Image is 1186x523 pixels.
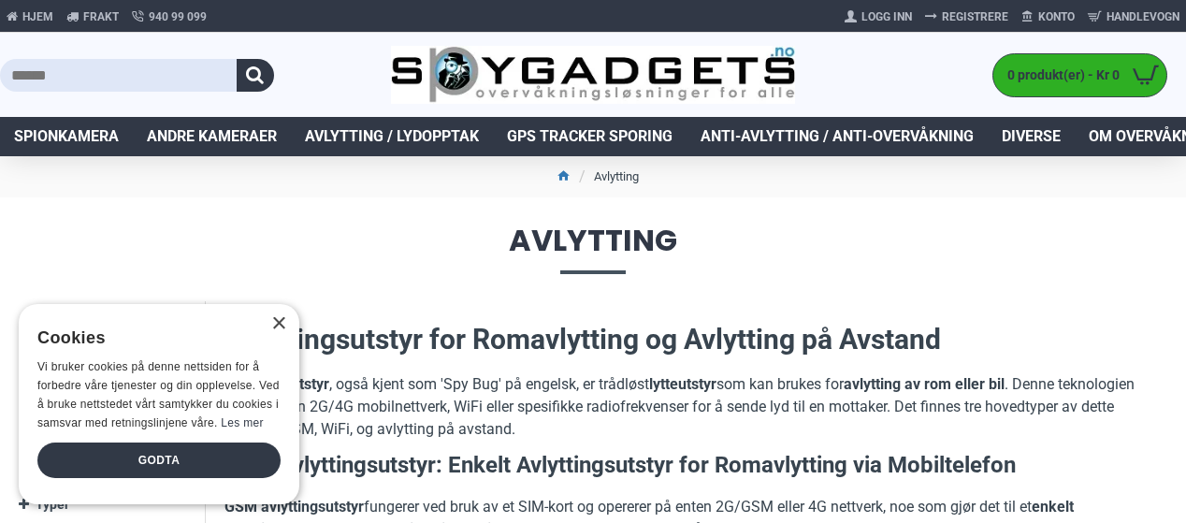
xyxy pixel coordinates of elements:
[993,65,1124,85] span: 0 produkt(er) - Kr 0
[988,117,1075,156] a: Diverse
[391,46,794,104] img: SpyGadgets.no
[838,2,918,32] a: Logg Inn
[687,117,988,156] a: Anti-avlytting / Anti-overvåkning
[19,225,1167,273] span: Avlytting
[149,8,207,25] span: 940 99 099
[861,8,912,25] span: Logg Inn
[1002,125,1061,148] span: Diverse
[271,317,285,331] div: Close
[649,375,716,393] strong: lytteutstyr
[918,2,1015,32] a: Registrere
[224,373,1167,441] p: , også kjent som 'Spy Bug' på engelsk, er trådløst som kan brukes for . Denne teknologien bruker ...
[305,125,479,148] span: Avlytting / Lydopptak
[291,117,493,156] a: Avlytting / Lydopptak
[37,360,280,429] span: Vi bruker cookies på denne nettsiden for å forbedre våre tjenester og din opplevelse. Ved å bruke...
[993,54,1166,96] a: 0 produkt(er) - Kr 0
[224,498,364,516] strong: GSM avlyttingsutstyr
[147,125,277,148] span: Andre kameraer
[221,416,263,429] a: Les mer, opens a new window
[224,320,1167,359] h2: Avlyttingsutstyr for Romavlytting og Avlytting på Avstand
[844,375,1005,393] strong: avlytting av rom eller bil
[1081,2,1186,32] a: Handlevogn
[37,318,268,358] div: Cookies
[133,117,291,156] a: Andre kameraer
[1038,8,1075,25] span: Konto
[507,125,673,148] span: GPS Tracker Sporing
[37,443,281,478] div: Godta
[493,117,687,156] a: GPS Tracker Sporing
[1015,2,1081,32] a: Konto
[19,488,186,521] a: Typer
[14,125,119,148] span: Spionkamera
[1106,8,1179,25] span: Handlevogn
[22,8,53,25] span: Hjem
[701,125,974,148] span: Anti-avlytting / Anti-overvåkning
[83,8,119,25] span: Frakt
[224,450,1167,482] h3: GSM Avlyttingsutstyr: Enkelt Avlyttingsutstyr for Romavlytting via Mobiltelefon
[942,8,1008,25] span: Registrere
